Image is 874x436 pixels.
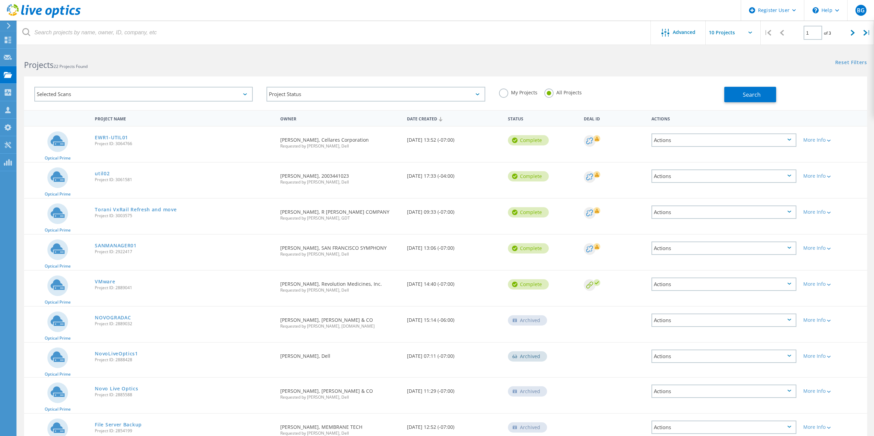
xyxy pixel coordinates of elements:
div: Actions [651,350,796,363]
a: Live Optics Dashboard [7,14,81,19]
div: [PERSON_NAME], 2003441023 [277,163,403,191]
a: Novo Live Optics [95,386,138,391]
div: Status [504,112,580,125]
div: Archived [508,351,547,362]
a: Reset Filters [835,60,867,66]
div: [PERSON_NAME], Revolution Medicines, Inc. [277,271,403,299]
div: Project Name [91,112,277,125]
div: [DATE] 13:06 (-07:00) [404,235,505,257]
div: [PERSON_NAME], [PERSON_NAME] & CO [277,307,403,335]
a: NovoLiveOptics1 [95,351,138,356]
span: Optical Prime [45,264,71,268]
a: File Server Backup [95,422,142,427]
svg: \n [813,7,819,13]
div: More Info [803,138,864,142]
span: Advanced [673,30,695,35]
div: [PERSON_NAME], Dell [277,343,403,365]
div: [DATE] 17:33 (-04:00) [404,163,505,185]
span: Optical Prime [45,407,71,411]
b: Projects [24,59,54,70]
div: | [860,21,874,45]
input: Search projects by name, owner, ID, company, etc [17,21,651,45]
span: Search [743,91,761,98]
div: Archived [508,422,547,433]
div: [PERSON_NAME], Cellares Corporation [277,127,403,155]
div: [DATE] 13:52 (-07:00) [404,127,505,149]
div: Selected Scans [34,87,253,102]
span: Optical Prime [45,192,71,196]
div: Actions [651,205,796,219]
div: [DATE] 15:14 (-06:00) [404,307,505,329]
span: Project ID: 3064766 [95,142,273,146]
div: More Info [803,246,864,250]
span: Requested by [PERSON_NAME], Dell [280,180,400,184]
div: More Info [803,354,864,358]
div: Actions [651,385,796,398]
label: All Projects [544,89,582,95]
a: SANMANAGER01 [95,243,136,248]
div: [DATE] 14:40 (-07:00) [404,271,505,293]
span: 22 Projects Found [54,63,88,69]
a: util02 [95,171,110,176]
div: More Info [803,425,864,429]
span: Optical Prime [45,300,71,304]
div: More Info [803,389,864,393]
div: Owner [277,112,403,125]
div: Deal Id [580,112,648,125]
label: My Projects [499,89,537,95]
span: Project ID: 3061581 [95,178,273,182]
span: Requested by [PERSON_NAME], Dell [280,288,400,292]
span: Project ID: 2889032 [95,322,273,326]
a: NOVOGRADAC [95,315,131,320]
span: Project ID: 2922417 [95,250,273,254]
div: Project Status [266,87,485,102]
span: Optical Prime [45,336,71,340]
div: Complete [508,171,549,181]
span: Requested by [PERSON_NAME], [DOMAIN_NAME] [280,324,400,328]
div: Archived [508,386,547,397]
span: BG [857,8,865,13]
span: Optical Prime [45,156,71,160]
span: Optical Prime [45,228,71,232]
span: Project ID: 2854199 [95,429,273,433]
span: Project ID: 2885588 [95,393,273,397]
span: Requested by [PERSON_NAME], Dell [280,395,400,399]
div: Archived [508,315,547,326]
div: More Info [803,282,864,286]
div: Actions [651,241,796,255]
span: Project ID: 2889041 [95,286,273,290]
div: Complete [508,243,549,254]
div: Actions [651,169,796,183]
div: Actions [651,133,796,147]
div: Actions [648,112,800,125]
div: More Info [803,318,864,322]
div: [DATE] 09:33 (-07:00) [404,199,505,221]
div: [DATE] 11:29 (-07:00) [404,378,505,400]
div: More Info [803,210,864,214]
div: Date Created [404,112,505,125]
div: [PERSON_NAME], R [PERSON_NAME] COMPANY [277,199,403,227]
div: Actions [651,278,796,291]
button: Search [724,87,776,102]
span: Project ID: 3003575 [95,214,273,218]
span: Requested by [PERSON_NAME], GDT [280,216,400,220]
span: Optical Prime [45,372,71,376]
div: [DATE] 07:11 (-07:00) [404,343,505,365]
div: Complete [508,279,549,290]
div: Complete [508,207,549,217]
span: Requested by [PERSON_NAME], Dell [280,431,400,435]
div: More Info [803,174,864,178]
div: | [761,21,775,45]
span: of 3 [824,30,831,36]
a: EWR1-UTIL01 [95,135,128,140]
span: Requested by [PERSON_NAME], Dell [280,252,400,256]
div: Actions [651,314,796,327]
div: [PERSON_NAME], [PERSON_NAME] & CO [277,378,403,406]
div: Complete [508,135,549,145]
a: VMware [95,279,115,284]
div: Actions [651,421,796,434]
a: Torani VxRail Refresh and move [95,207,177,212]
div: [PERSON_NAME], SAN FRANCISCO SYMPHONY [277,235,403,263]
span: Requested by [PERSON_NAME], Dell [280,144,400,148]
span: Project ID: 2888428 [95,358,273,362]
